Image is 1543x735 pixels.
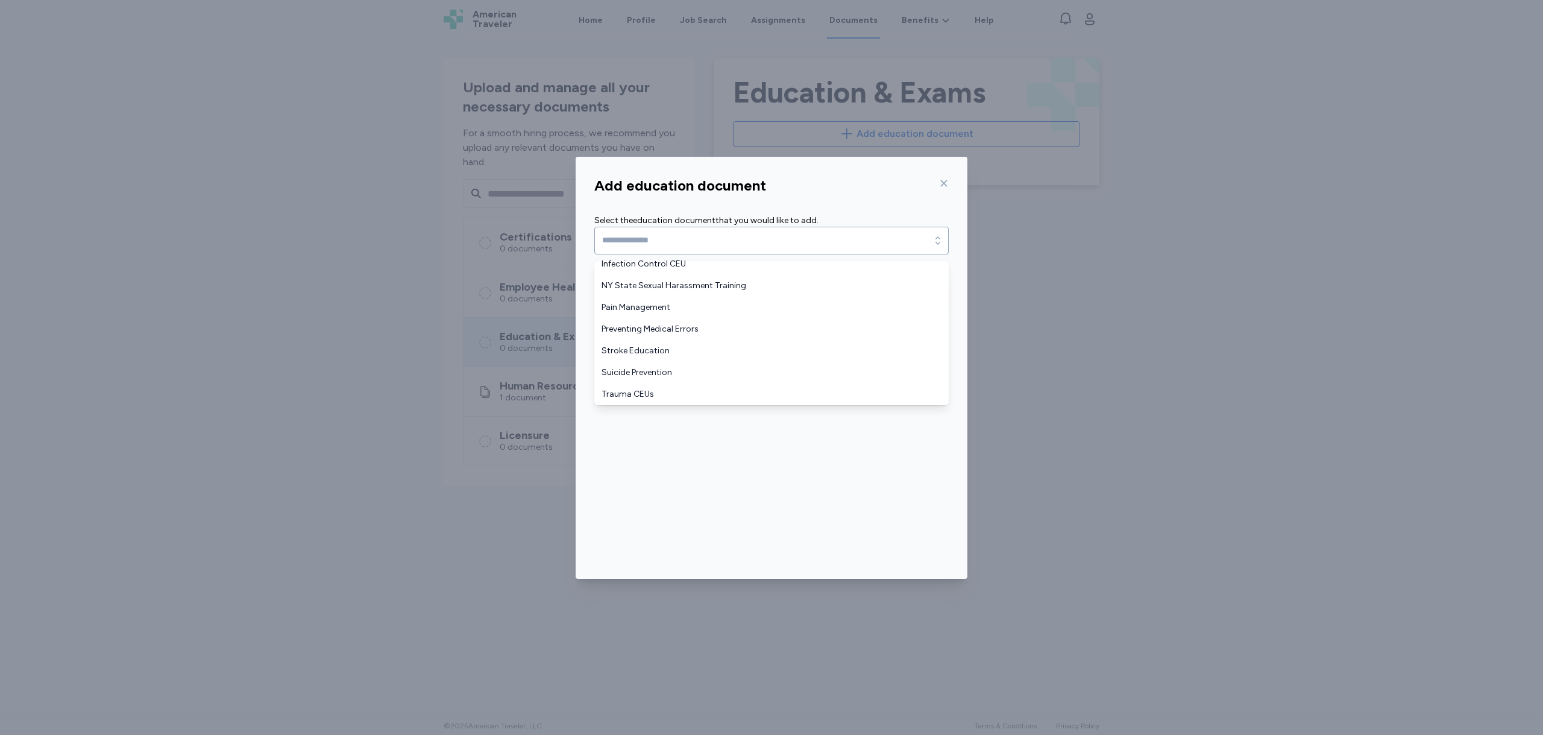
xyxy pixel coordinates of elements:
[602,367,927,379] span: Suicide Prevention
[602,301,927,314] span: Pain Management
[602,323,927,335] span: Preventing Medical Errors
[602,388,927,400] span: Trauma CEUs
[602,258,927,270] span: Infection Control CEU
[602,345,927,357] span: Stroke Education
[602,280,927,292] span: NY State Sexual Harassment Training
